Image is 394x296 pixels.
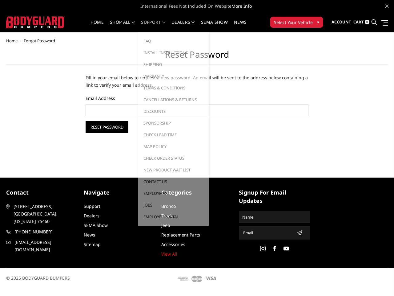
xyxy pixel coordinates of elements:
span: ▾ [317,19,319,25]
h2: Reset Password [6,49,388,65]
h5: contact [6,188,78,197]
a: Accessories [161,241,185,247]
span: Cart [353,19,364,25]
a: Account [332,14,351,31]
img: BODYGUARD BUMPERS [6,16,65,28]
a: Sitemap [84,241,101,247]
input: Email [241,228,294,238]
p: Fill in your email below to request a new password. An email will be sent to the address below co... [86,74,308,89]
input: Name [240,212,309,222]
a: Jobs [140,199,206,211]
a: Employment [140,187,206,199]
a: Support [141,20,165,32]
a: FAQ [140,35,206,47]
a: [EMAIL_ADDRESS][DOMAIN_NAME] [6,239,78,253]
a: shop all [110,20,135,32]
a: Dealers [84,213,99,219]
span: [EMAIL_ADDRESS][DOMAIN_NAME] [14,239,77,253]
a: Dealers [171,20,195,32]
a: Replacement Parts [161,232,200,238]
a: Terms & Conditions [140,82,206,94]
a: Sponsorship [140,117,206,129]
input: Reset Password [86,121,128,133]
a: Check Order Status [140,152,206,164]
span: © 2025 BODYGUARD BUMPERS [6,275,70,281]
span: [STREET_ADDRESS] [GEOGRAPHIC_DATA], [US_STATE] 75460 [14,203,76,225]
a: Install Instructions [140,47,206,59]
span: Account [332,19,351,25]
a: Home [6,38,18,43]
a: News [234,20,247,32]
a: MAP Policy [140,141,206,152]
h5: signup for email updates [239,188,310,205]
a: Contact Us [140,176,206,187]
a: News [84,232,95,238]
a: More Info [231,3,252,9]
a: Employee Portal [140,211,206,223]
a: Discounts [140,105,206,117]
label: Email Address [86,95,308,101]
a: View All [161,251,177,257]
a: Warranty [140,70,206,82]
a: Support [84,203,100,209]
a: Cart 0 [353,14,369,31]
iframe: Chat Widget [363,266,394,296]
span: 0 [365,20,369,24]
a: [PHONE_NUMBER] [6,228,78,236]
button: Select Your Vehicle [270,17,323,28]
a: Check Lead Time [140,129,206,141]
a: Home [90,20,104,32]
span: [PHONE_NUMBER] [14,228,77,236]
a: Shipping [140,59,206,70]
a: SEMA Show [84,222,108,228]
a: Cancellations & Returns [140,94,206,105]
a: SEMA Show [201,20,228,32]
h5: Navigate [84,188,155,197]
span: Select Your Vehicle [274,19,313,26]
a: New Product Wait List [140,164,206,176]
span: Forgot Password [24,38,55,43]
